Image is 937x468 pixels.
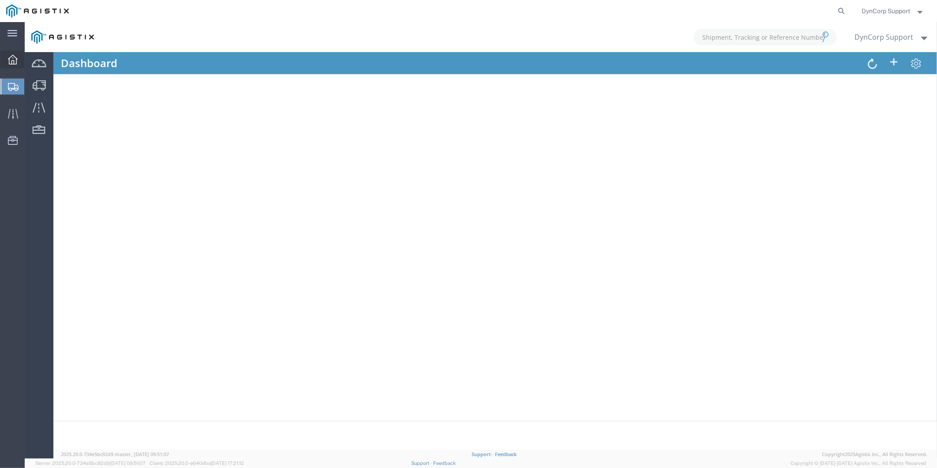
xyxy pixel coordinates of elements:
a: Support [411,460,433,466]
a: Feedback [433,460,456,466]
span: [DATE] 09:51:07 [110,460,146,466]
span: Client: 2025.20.0-e640dba [150,460,244,466]
span: Copyright © [DATE]-[DATE] Agistix Inc., All Rights Reserved [791,460,926,467]
img: logo [6,4,69,18]
button: DynCorp Support [862,6,925,16]
span: DynCorp Support [862,6,911,16]
span: [DATE] 17:21:12 [211,460,244,466]
iframe: FS Legacy Container [25,22,937,459]
span: Server: 2025.20.0-734e5bc92d9 [35,460,146,466]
